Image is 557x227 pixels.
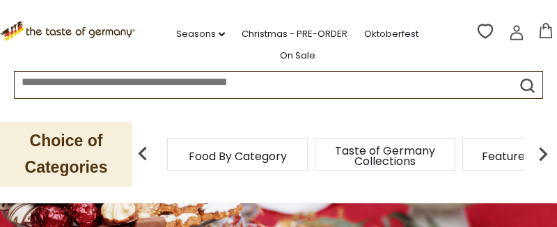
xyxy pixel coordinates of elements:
[129,140,157,168] img: previous arrow
[529,140,557,168] img: next arrow
[189,151,287,162] a: Food By Category
[329,146,441,166] a: Taste of Germany Collections
[280,48,315,63] a: On Sale
[176,26,225,42] a: Seasons
[364,26,418,42] a: Oktoberfest
[242,26,347,42] a: Christmas - PRE-ORDER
